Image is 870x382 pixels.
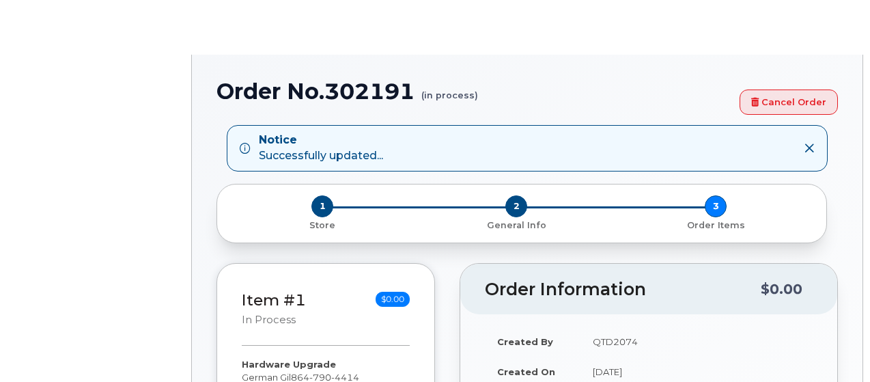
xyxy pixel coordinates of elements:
[505,195,527,217] span: 2
[242,314,296,326] small: in process
[497,366,555,377] strong: Created On
[259,133,383,148] strong: Notice
[485,280,761,299] h2: Order Information
[376,292,410,307] span: $0.00
[311,195,333,217] span: 1
[234,219,411,232] p: Store
[497,336,553,347] strong: Created By
[242,359,336,370] strong: Hardware Upgrade
[740,90,838,115] a: Cancel Order
[417,217,616,232] a: 2 General Info
[421,79,478,100] small: (in process)
[228,217,417,232] a: 1 Store
[761,276,802,302] div: $0.00
[259,133,383,164] div: Successfully updated...
[216,79,733,103] h1: Order No.302191
[580,327,813,357] td: QTD2074
[242,290,306,310] a: Item #1
[422,219,611,232] p: General Info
